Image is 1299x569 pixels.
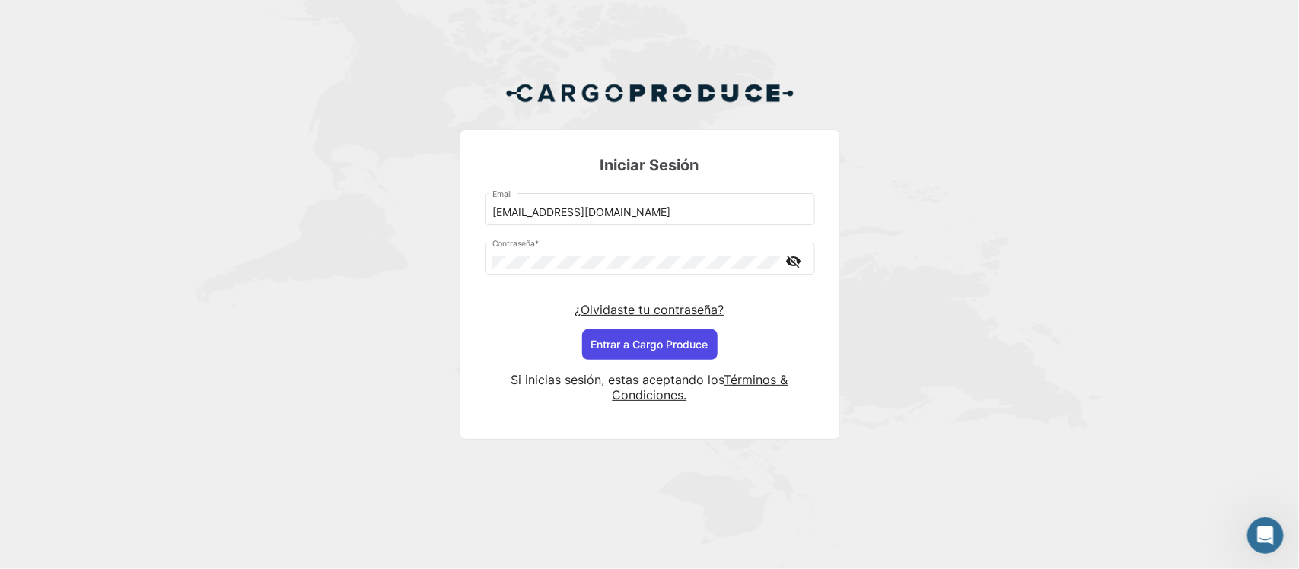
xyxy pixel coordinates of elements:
a: ¿Olvidaste tu contraseña? [575,302,724,317]
button: Entrar a Cargo Produce [582,329,718,360]
input: Email [492,206,807,219]
span: Si inicias sesión, estas aceptando los [511,372,724,387]
iframe: Intercom live chat [1247,517,1284,554]
img: Cargo Produce Logo [505,75,794,111]
a: Términos & Condiciones. [613,372,788,402]
h3: Iniciar Sesión [485,154,815,176]
mat-icon: visibility_off [785,252,803,271]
